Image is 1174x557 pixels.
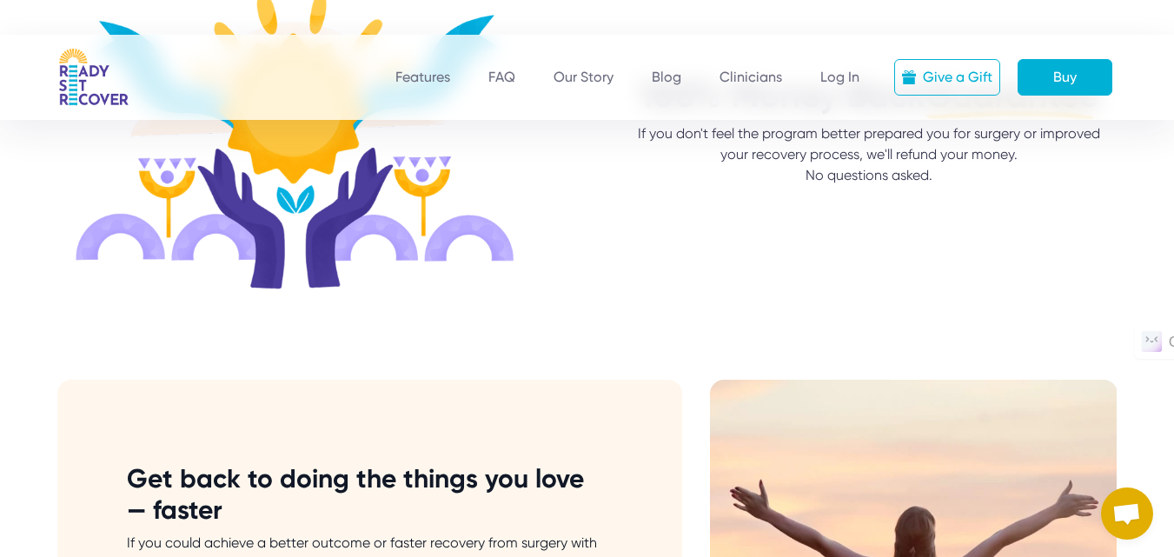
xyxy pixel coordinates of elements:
[127,463,613,526] div: Get back to doing the things you love — faster
[820,69,859,85] a: Log In
[894,59,1000,96] a: Give a Gift
[720,69,782,85] a: Clinicians
[1053,67,1077,88] div: Buy
[554,69,614,85] a: Our Story
[395,69,450,85] a: Features
[1101,487,1153,540] a: Open chat
[59,49,129,106] img: RSR
[652,69,681,85] a: Blog
[923,67,992,88] div: Give a Gift
[488,69,515,85] a: FAQ
[1018,59,1112,96] a: Buy
[634,123,1104,186] div: If you don't feel the program better prepared you for surgery or improved your recovery process, ...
